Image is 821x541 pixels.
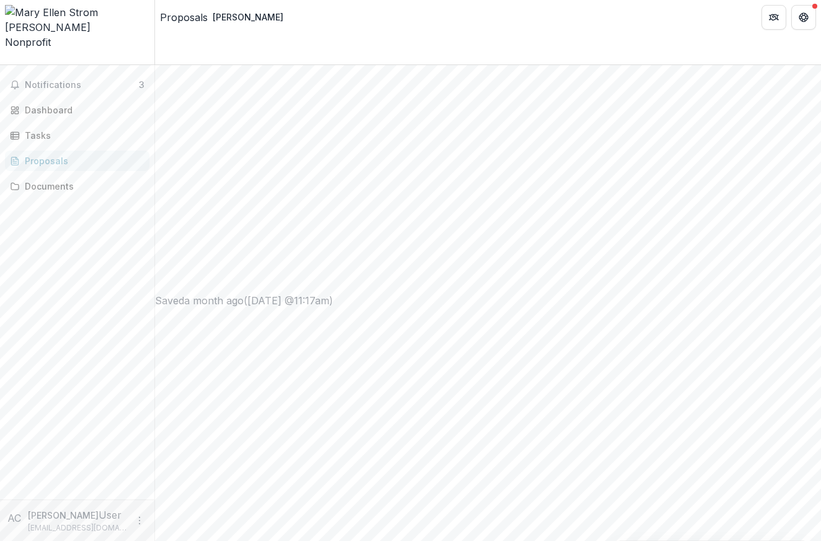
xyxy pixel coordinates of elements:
[25,103,140,117] div: Dashboard
[213,11,283,24] div: [PERSON_NAME]
[5,75,149,95] button: Notifications3
[28,522,127,534] p: [EMAIL_ADDRESS][DOMAIN_NAME]
[25,80,139,90] span: Notifications
[155,293,821,308] div: Saved a month ago ( [DATE] @ 11:17am )
[5,176,149,196] a: Documents
[132,513,147,528] button: More
[28,509,99,522] p: [PERSON_NAME]
[160,10,208,25] a: Proposals
[160,8,288,26] nav: breadcrumb
[5,151,149,171] a: Proposals
[5,100,149,120] a: Dashboard
[25,154,140,167] div: Proposals
[25,180,140,193] div: Documents
[99,508,122,522] p: User
[5,125,149,146] a: Tasks
[761,5,786,30] button: Partners
[139,79,144,90] span: 3
[5,20,149,35] div: [PERSON_NAME]
[5,36,51,48] span: Nonprofit
[25,129,140,142] div: Tasks
[5,5,149,20] img: Mary Ellen Strom
[791,5,816,30] button: Get Help
[7,511,23,526] div: Ann Carlson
